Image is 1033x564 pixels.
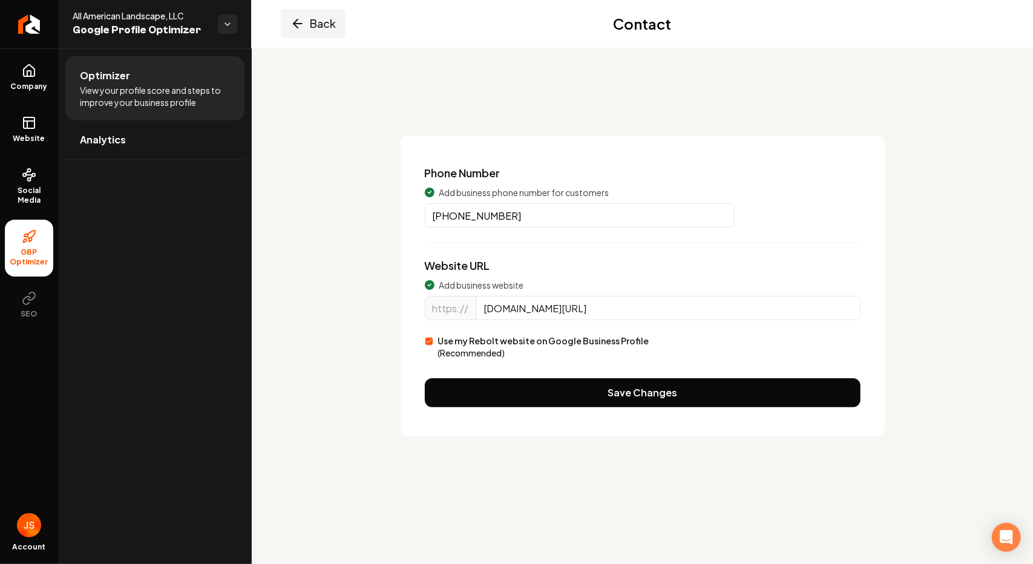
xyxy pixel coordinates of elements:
[433,302,469,315] span: https://
[6,82,53,91] span: Company
[5,248,53,267] span: GBP Optimizer
[5,186,53,205] span: Social Media
[16,309,42,319] span: SEO
[614,14,672,33] h2: Contact
[439,279,524,291] span: Add business website
[17,513,41,537] img: Josh Sharman
[425,258,490,272] label: Website URL
[80,133,126,147] span: Analytics
[73,10,208,22] span: All American Landscape, LLC
[438,347,505,358] span: (Recommended)
[18,15,41,34] img: Rebolt Logo
[5,106,53,153] a: Website
[425,378,861,407] button: Save Changes
[80,68,130,83] span: Optimizer
[13,542,46,552] span: Account
[80,84,230,108] span: View your profile score and steps to improve your business profile
[439,186,609,198] span: Add business phone number for customers
[65,120,244,159] a: Analytics
[425,166,500,180] label: Phone Number
[281,9,346,38] button: Back
[438,335,649,359] label: Use my Rebolt website on Google Business Profile
[5,281,53,329] button: SEO
[992,523,1021,552] div: Open Intercom Messenger
[476,296,861,320] input: example.com
[5,54,53,101] a: Company
[17,513,41,537] button: Open user button
[73,22,208,39] span: Google Profile Optimizer
[5,158,53,215] a: Social Media
[8,134,50,143] span: Website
